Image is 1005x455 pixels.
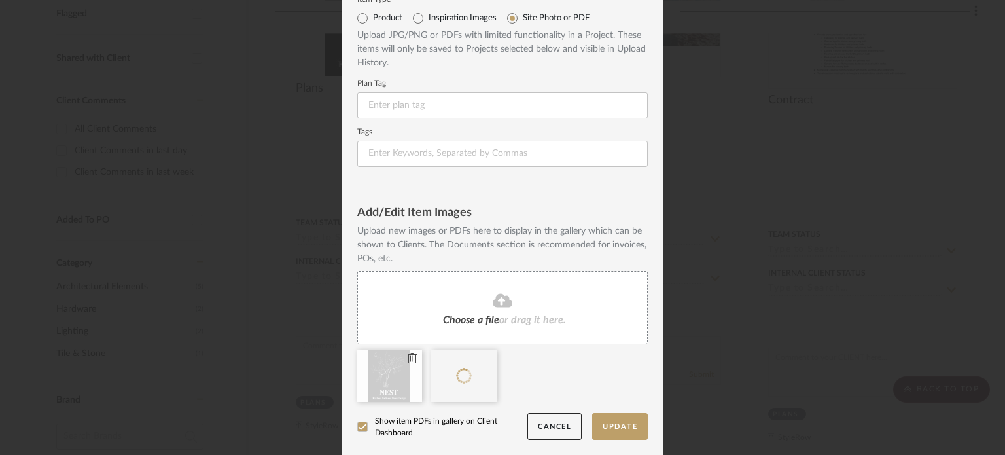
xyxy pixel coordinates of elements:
[592,413,648,440] button: Update
[499,315,566,325] span: or drag it here.
[357,207,648,220] div: Add/Edit Item Images
[523,13,590,24] label: Site Photo or PDF
[429,13,497,24] label: Inspiration Images
[373,13,402,24] label: Product
[443,315,499,325] span: Choose a file
[357,8,648,29] mat-radio-group: Select item type
[357,29,648,70] div: Upload JPG/PNG or PDFs with limited functionality in a Project. These items will only be saved to...
[357,415,527,439] label: Show item PDFs in gallery on Client Dashboard
[357,81,648,87] label: Plan Tag
[527,413,582,440] button: Cancel
[357,225,648,266] div: Upload new images or PDFs here to display in the gallery which can be shown to Clients. The Docum...
[357,92,648,118] input: Enter plan tag
[357,129,648,136] label: Tags
[357,141,648,167] input: Enter Keywords, Separated by Commas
